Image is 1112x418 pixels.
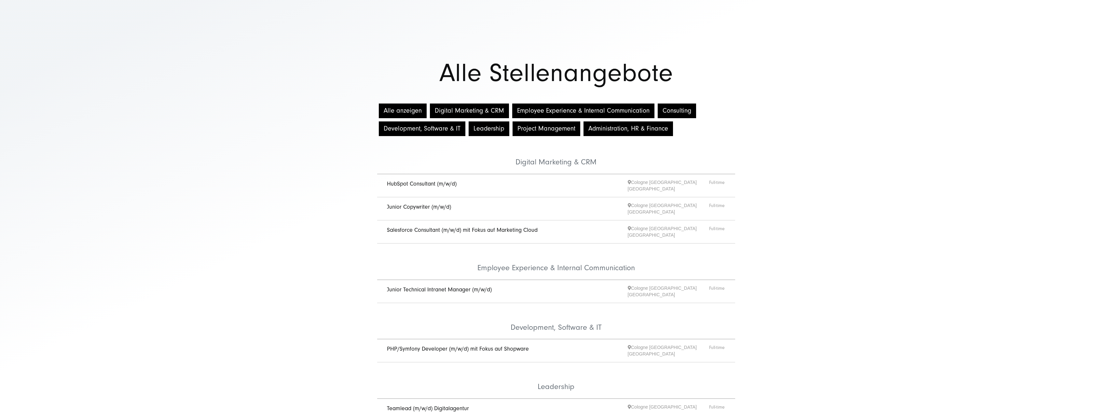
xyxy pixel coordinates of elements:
a: Junior Copywriter (m/w/d) [387,203,451,210]
a: Junior Technical Intranet Manager (m/w/d) [387,286,492,293]
a: Salesforce Consultant (m/w/d) mit Fokus auf Marketing Cloud [387,227,538,233]
button: Alle anzeigen [379,104,427,118]
button: Leadership [469,121,509,136]
span: Full-time [709,225,725,238]
span: Cologne [GEOGRAPHIC_DATA] [GEOGRAPHIC_DATA] [628,285,709,298]
span: Cologne [GEOGRAPHIC_DATA] [628,404,709,414]
a: PHP/Symfony Developer (m/w/d) mit Fokus auf Shopware [387,345,529,352]
span: Cologne [GEOGRAPHIC_DATA] [GEOGRAPHIC_DATA] [628,179,709,192]
a: Teamlead (m/w/d) Digitalagentur [387,405,469,412]
button: Digital Marketing & CRM [430,104,509,118]
span: Full-time [709,285,725,298]
h1: Alle Stellenangebote [322,61,790,86]
span: Full-time [709,202,725,215]
button: Employee Experience & Internal Communication [512,104,654,118]
button: Development, Software & IT [379,121,465,136]
li: Employee Experience & Internal Communication [377,244,735,280]
span: Full-time [709,344,725,357]
li: Development, Software & IT [377,303,735,340]
span: Full-time [709,179,725,192]
button: Project Management [513,121,580,136]
span: Cologne [GEOGRAPHIC_DATA] [GEOGRAPHIC_DATA] [628,202,709,215]
button: Consulting [658,104,696,118]
span: Full-time [709,404,725,414]
li: Leadership [377,362,735,399]
span: Cologne [GEOGRAPHIC_DATA] [GEOGRAPHIC_DATA] [628,225,709,238]
li: Digital Marketing & CRM [377,138,735,174]
span: Cologne [GEOGRAPHIC_DATA] [GEOGRAPHIC_DATA] [628,344,709,357]
button: Administration, HR & Finance [583,121,673,136]
a: HubSpot Consultant (m/w/d) [387,180,457,187]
